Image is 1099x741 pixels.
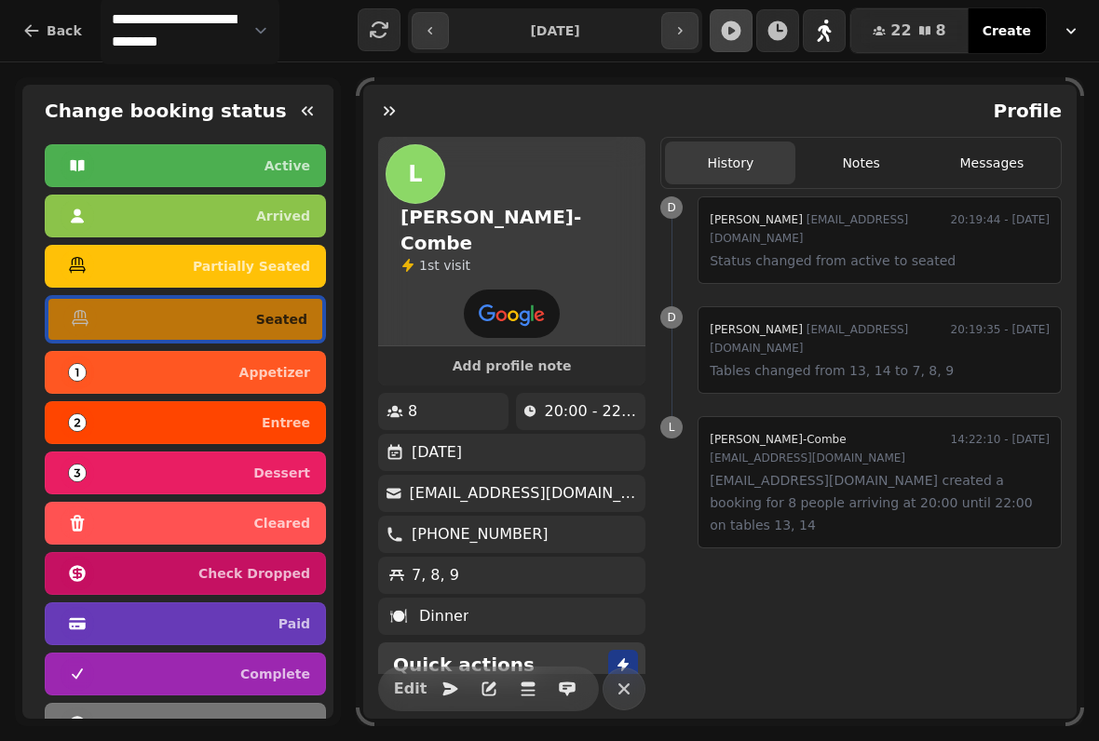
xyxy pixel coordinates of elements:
h2: Profile [985,98,1062,124]
button: Add profile note [386,354,638,378]
span: D [668,312,676,323]
button: check dropped [45,552,326,595]
h2: Change booking status [37,98,287,124]
button: arrived [45,195,326,237]
button: cleared [45,502,326,545]
button: Messages [927,141,1057,184]
button: Create [968,8,1046,53]
p: [PHONE_NUMBER] [412,523,549,546]
span: [PERSON_NAME] [710,213,803,226]
time: 14:22:10 - [DATE] [951,428,1050,469]
span: Create [983,24,1031,37]
time: 20:19:44 - [DATE] [951,209,1050,249]
p: 🍽️ [389,605,408,627]
p: complete [240,667,310,680]
p: [EMAIL_ADDRESS][DOMAIN_NAME] [410,482,639,505]
span: [PERSON_NAME]-Combe [710,433,846,446]
span: Back [47,24,82,37]
span: L [408,163,422,185]
p: Dinner [419,605,468,627]
button: History [665,141,795,184]
p: 7, 8, 9 [412,564,459,586]
div: [EMAIL_ADDRESS][DOMAIN_NAME] [710,209,935,249]
span: Edit [400,681,422,696]
p: cleared [254,517,310,530]
p: [EMAIL_ADDRESS][DOMAIN_NAME] created a booking for 8 people arriving at 20:00 until 22:00 on tabl... [710,469,1050,536]
span: [PERSON_NAME] [710,323,803,336]
button: entree [45,401,326,444]
button: complete [45,653,326,695]
div: [EMAIL_ADDRESS][DOMAIN_NAME] [710,428,935,469]
p: entree [262,416,310,429]
button: dessert [45,451,326,494]
p: appetizer [239,366,310,379]
button: Edit [392,670,429,707]
p: Tables changed from 13, 14 to 7, 8, 9 [710,359,1050,382]
p: partially seated [193,260,310,273]
time: 20:19:35 - [DATE] [951,318,1050,359]
p: dessert [253,466,310,479]
span: 22 [890,23,911,38]
button: seated [45,295,326,344]
span: st [427,258,443,273]
p: [DATE] [412,441,462,464]
p: visit [419,256,470,275]
p: cancelled [238,718,310,731]
p: Status changed from active to seated [710,249,1050,272]
span: 1 [419,258,427,273]
span: D [668,202,676,213]
button: Notes [795,141,926,184]
h2: Quick actions [393,652,535,678]
p: check dropped [198,567,310,580]
p: seated [256,313,307,326]
p: paid [278,617,310,630]
h2: [PERSON_NAME]-Combe [400,204,638,256]
p: arrived [256,209,310,222]
p: active [265,159,310,172]
button: active [45,144,326,187]
p: 8 [408,400,417,423]
span: 8 [936,23,946,38]
button: partially seated [45,245,326,288]
p: 20:00 - 22:00 [544,400,638,423]
div: [EMAIL_ADDRESS][DOMAIN_NAME] [710,318,935,359]
button: 228 [850,8,968,53]
button: paid [45,602,326,645]
button: appetizer [45,351,326,394]
span: Add profile note [400,359,623,372]
span: L [669,422,675,433]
